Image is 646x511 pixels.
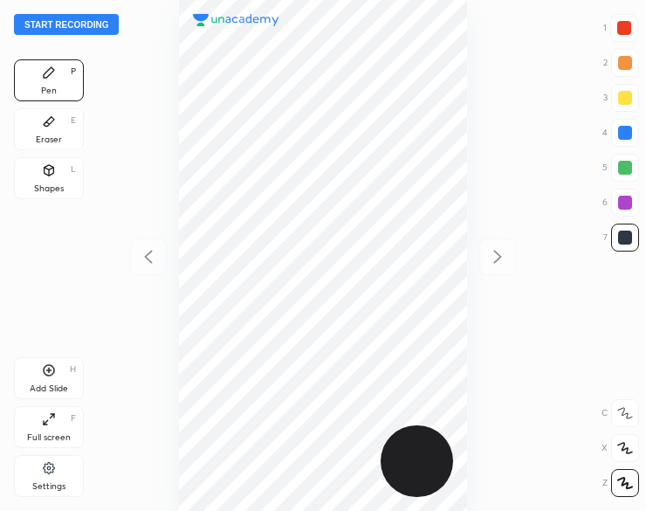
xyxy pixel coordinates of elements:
[193,14,279,27] img: logo.38c385cc.svg
[71,414,76,423] div: F
[602,154,639,182] div: 5
[14,14,119,35] button: Start recording
[71,165,76,174] div: L
[32,482,65,491] div: Settings
[71,67,76,76] div: P
[27,433,71,442] div: Full screen
[601,399,639,427] div: C
[71,116,76,125] div: E
[34,184,64,193] div: Shapes
[36,135,62,144] div: Eraser
[41,86,57,95] div: Pen
[30,384,68,393] div: Add Slide
[603,14,638,42] div: 1
[602,189,639,217] div: 6
[602,469,639,497] div: Z
[601,434,639,462] div: X
[603,49,639,77] div: 2
[70,365,76,374] div: H
[603,224,639,252] div: 7
[602,119,639,147] div: 4
[603,84,639,112] div: 3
